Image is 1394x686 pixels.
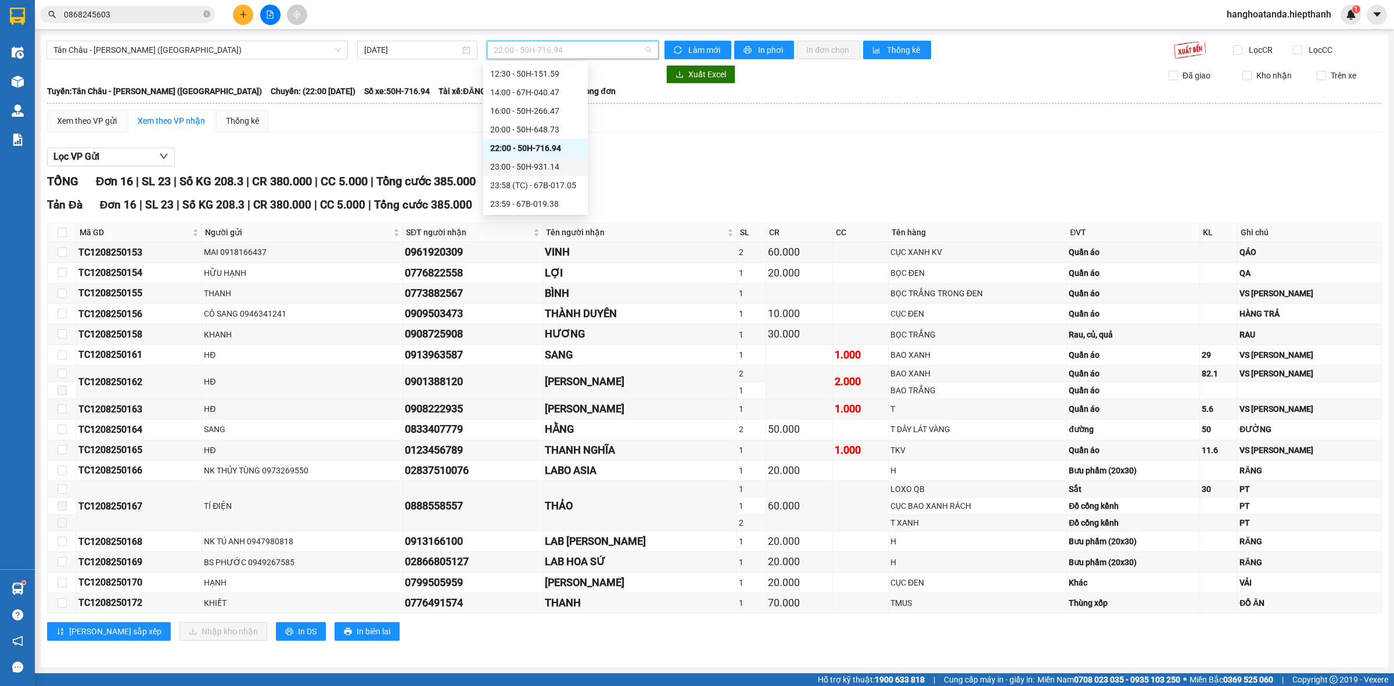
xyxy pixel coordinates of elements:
div: THÀNH DUYÊN [545,306,735,322]
span: | [246,174,249,188]
div: 0833407779 [405,421,541,437]
span: TỔNG [47,174,78,188]
span: close-circle [203,9,210,20]
span: Đơn 16 [96,174,133,188]
div: HỮU HẠNH [204,267,401,279]
span: printer [743,46,753,55]
div: TC1208250156 [78,307,200,321]
input: 12/08/2025 [364,44,460,56]
div: BỌC ĐEN [890,267,1065,279]
th: ĐVT [1067,223,1200,242]
div: [PERSON_NAME] [545,373,735,390]
span: | [371,174,373,188]
div: 1.000 [835,347,886,363]
td: TC1208250162 [77,365,202,399]
div: Sắt [1069,483,1198,495]
div: 23:00 - 50H-931.14 [490,160,581,173]
div: 23:58 (TC) - 67B-017.05 [490,179,581,192]
td: 0908725908 [403,324,543,344]
div: HÀNG TRẢ [1239,307,1379,320]
img: warehouse-icon [12,105,24,117]
div: 2 [739,516,764,529]
div: RAU [1239,328,1379,341]
td: 0901388120 [403,365,543,399]
div: 1 [739,328,764,341]
span: CC 5.000 [321,174,368,188]
td: THANH NGHĨA [543,440,738,461]
div: 0773882567 [405,285,541,301]
span: Tổng cước 385.000 [376,174,476,188]
div: LỢI [545,265,735,281]
div: [PERSON_NAME] [545,401,735,417]
div: HĐ [204,403,401,415]
div: 0909503473 [405,306,541,322]
div: 2 [739,423,764,436]
td: 02837510076 [403,461,543,481]
div: Quần áo [1069,403,1198,415]
div: HƯƠNG [545,326,735,342]
div: 1 [739,576,764,589]
div: TC1208250155 [78,286,200,300]
div: 1 [739,444,764,457]
td: LAB MINH PHƯỚC [543,531,738,552]
div: 1 [739,403,764,415]
div: H [890,535,1065,548]
td: THẢO [543,481,738,531]
span: down [159,152,168,161]
div: 0913166100 [405,533,541,549]
div: HẠNH [204,576,401,589]
div: 20.000 [768,554,831,570]
div: TKV [890,444,1065,457]
img: warehouse-icon [12,76,24,88]
div: TC1208250163 [78,402,200,416]
div: T [890,403,1065,415]
div: 1 [739,483,764,495]
div: BAO XANH [890,349,1065,361]
div: Quần áo [1069,267,1198,279]
span: Lọc CR [1244,44,1274,56]
span: Tản Đà [47,198,82,211]
span: printer [285,627,293,637]
td: 0888558557 [403,481,543,531]
div: Bưu phẩm (20x30) [1069,464,1198,477]
span: | [174,174,177,188]
span: SĐT người nhận [406,226,531,239]
div: Quần áo [1069,349,1198,361]
span: bar-chart [872,46,882,55]
div: Rau, củ, quả [1069,328,1198,341]
div: 60.000 [768,498,831,514]
button: sort-ascending[PERSON_NAME] sắp xếp [47,622,171,641]
img: warehouse-icon [12,583,24,595]
th: KL [1200,223,1238,242]
span: Kho nhận [1252,69,1296,82]
span: search [48,10,56,19]
div: 1 [739,556,764,569]
div: TC1208250161 [78,347,200,362]
div: LAB [PERSON_NAME] [545,533,735,549]
div: Quần áo [1069,246,1198,258]
button: printerIn DS [276,622,326,641]
div: 20.000 [768,265,831,281]
td: TC1208250164 [77,419,202,440]
div: Quần áo [1069,307,1198,320]
div: Đồ cồng kềnh [1069,500,1198,512]
div: SANG [204,423,401,436]
span: Số KG 208.3 [182,198,245,211]
div: 14:00 - 67H-040.47 [490,86,581,99]
div: 1 [739,267,764,279]
td: LỢI [543,263,738,283]
td: LAB HOA SỨ [543,552,738,572]
div: 16:00 - 50H-266.47 [490,105,581,117]
img: solution-icon [12,134,24,146]
div: LOXO QB [890,483,1065,495]
div: 1 [739,307,764,320]
div: MAI 0918166437 [204,246,401,258]
div: Thống kê [226,114,259,127]
span: printer [344,627,352,637]
div: Bưu phẩm (20x30) [1069,535,1198,548]
td: BÌNH [543,283,738,304]
div: TÍ ĐIỆN [204,500,401,512]
span: sync [674,46,684,55]
span: Số KG 208.3 [179,174,243,188]
td: 0913963587 [403,345,543,365]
